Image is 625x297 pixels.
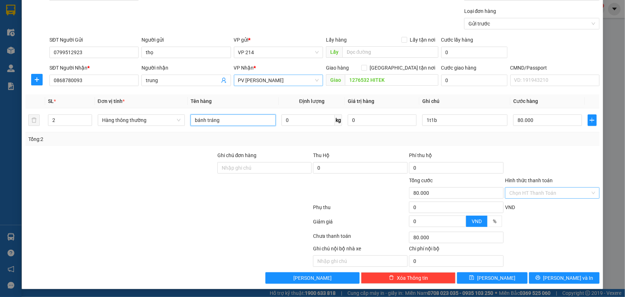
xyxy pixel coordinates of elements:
[221,77,227,83] span: user-add
[234,65,254,71] span: VP Nhận
[422,114,508,126] input: Ghi Chú
[535,275,540,281] span: printer
[217,162,312,174] input: Ghi chú đơn hàng
[191,98,212,104] span: Tên hàng
[588,117,596,123] span: plus
[457,272,528,284] button: save[PERSON_NAME]
[313,203,409,216] div: Phụ thu
[588,114,597,126] button: plus
[419,94,510,108] th: Ghi chú
[441,75,508,86] input: Cước giao hàng
[326,65,349,71] span: Giao hàng
[141,64,231,72] div: Người nhận
[409,151,504,162] div: Phí thu hộ
[441,65,477,71] label: Cước giao hàng
[313,218,409,230] div: Giảm giá
[28,114,40,126] button: delete
[28,135,241,143] div: Tổng: 2
[513,98,538,104] span: Cước hàng
[477,274,515,282] span: [PERSON_NAME]
[409,245,504,255] div: Chi phí nội bộ
[49,64,139,72] div: SĐT Người Nhận
[313,245,408,255] div: Ghi chú nội bộ nhà xe
[293,274,332,282] span: [PERSON_NAME]
[238,75,319,86] span: PV Gia Nghĩa
[313,152,330,158] span: Thu Hộ
[48,98,54,104] span: SL
[335,114,342,126] span: kg
[313,255,408,267] input: Nhập ghi chú
[31,74,43,85] button: plus
[367,64,438,72] span: [GEOGRAPHIC_DATA] tận nơi
[102,115,181,126] span: Hàng thông thường
[543,274,593,282] span: [PERSON_NAME] và In
[32,77,42,82] span: plus
[299,98,324,104] span: Định lượng
[361,272,456,284] button: deleteXóa Thông tin
[217,152,257,158] label: Ghi chú đơn hàng
[342,46,438,58] input: Dọc đường
[472,218,482,224] span: VND
[313,232,409,245] div: Chưa thanh toán
[234,36,323,44] div: VP gửi
[326,74,345,86] span: Giao
[464,8,496,14] label: Loại đơn hàng
[348,114,417,126] input: 0
[505,178,553,183] label: Hình thức thanh toán
[493,218,496,224] span: %
[505,204,515,210] span: VND
[441,37,473,43] label: Cước lấy hàng
[397,274,428,282] span: Xóa Thông tin
[265,272,360,284] button: [PERSON_NAME]
[441,47,508,58] input: Cước lấy hàng
[529,272,600,284] button: printer[PERSON_NAME] và In
[345,74,438,86] input: Dọc đường
[510,64,600,72] div: CMND/Passport
[389,275,394,281] span: delete
[348,98,374,104] span: Giá trị hàng
[326,37,347,43] span: Lấy hàng
[238,47,319,58] span: VP 214
[191,114,276,126] input: VD: Bàn, Ghế
[141,36,231,44] div: Người gửi
[49,36,139,44] div: SĐT Người Gửi
[98,98,125,104] span: Đơn vị tính
[409,178,433,183] span: Tổng cước
[326,46,342,58] span: Lấy
[468,18,595,29] span: Gửi trước
[407,36,438,44] span: Lấy tận nơi
[469,275,474,281] span: save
